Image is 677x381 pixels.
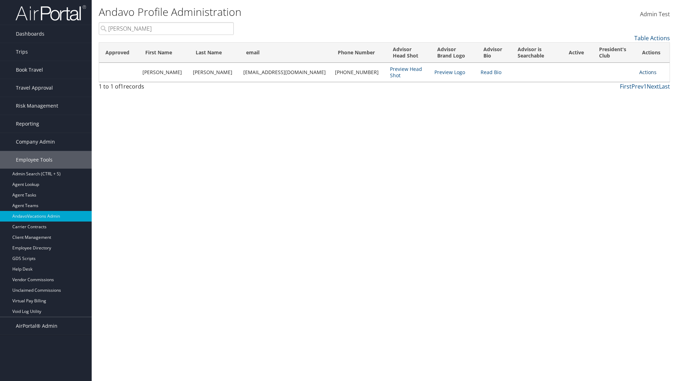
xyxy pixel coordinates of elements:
[632,83,644,90] a: Prev
[240,43,331,63] th: email: activate to sort column ascending
[593,43,636,63] th: President's Club: activate to sort column ascending
[331,43,386,63] th: Phone Number: activate to sort column ascending
[390,66,422,79] a: Preview Head Shot
[16,43,28,61] span: Trips
[139,43,189,63] th: First Name: activate to sort column ascending
[16,151,53,169] span: Employee Tools
[99,43,139,63] th: Approved: activate to sort column ascending
[16,61,43,79] span: Book Travel
[634,34,670,42] a: Table Actions
[16,97,58,115] span: Risk Management
[481,69,501,75] a: Read Bio
[99,22,234,35] input: Search
[434,69,465,75] a: Preview Logo
[99,5,480,19] h1: Andavo Profile Administration
[16,133,55,151] span: Company Admin
[640,4,670,25] a: Admin Test
[431,43,477,63] th: Advisor Brand Logo: activate to sort column ascending
[639,69,657,75] a: Actions
[16,5,86,21] img: airportal-logo.png
[386,43,431,63] th: Advisor Head Shot: activate to sort column ascending
[477,43,511,63] th: Advisor Bio: activate to sort column ascending
[120,83,123,90] span: 1
[331,63,386,82] td: [PHONE_NUMBER]
[636,43,670,63] th: Actions
[647,83,659,90] a: Next
[511,43,562,63] th: Advisor is Searchable: activate to sort column ascending
[16,317,57,335] span: AirPortal® Admin
[16,79,53,97] span: Travel Approval
[659,83,670,90] a: Last
[16,115,39,133] span: Reporting
[620,83,632,90] a: First
[189,43,240,63] th: Last Name: activate to sort column ascending
[240,63,331,82] td: [EMAIL_ADDRESS][DOMAIN_NAME]
[562,43,593,63] th: Active: activate to sort column ascending
[99,82,234,94] div: 1 to 1 of records
[189,63,240,82] td: [PERSON_NAME]
[644,83,647,90] a: 1
[139,63,189,82] td: [PERSON_NAME]
[16,25,44,43] span: Dashboards
[640,10,670,18] span: Admin Test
